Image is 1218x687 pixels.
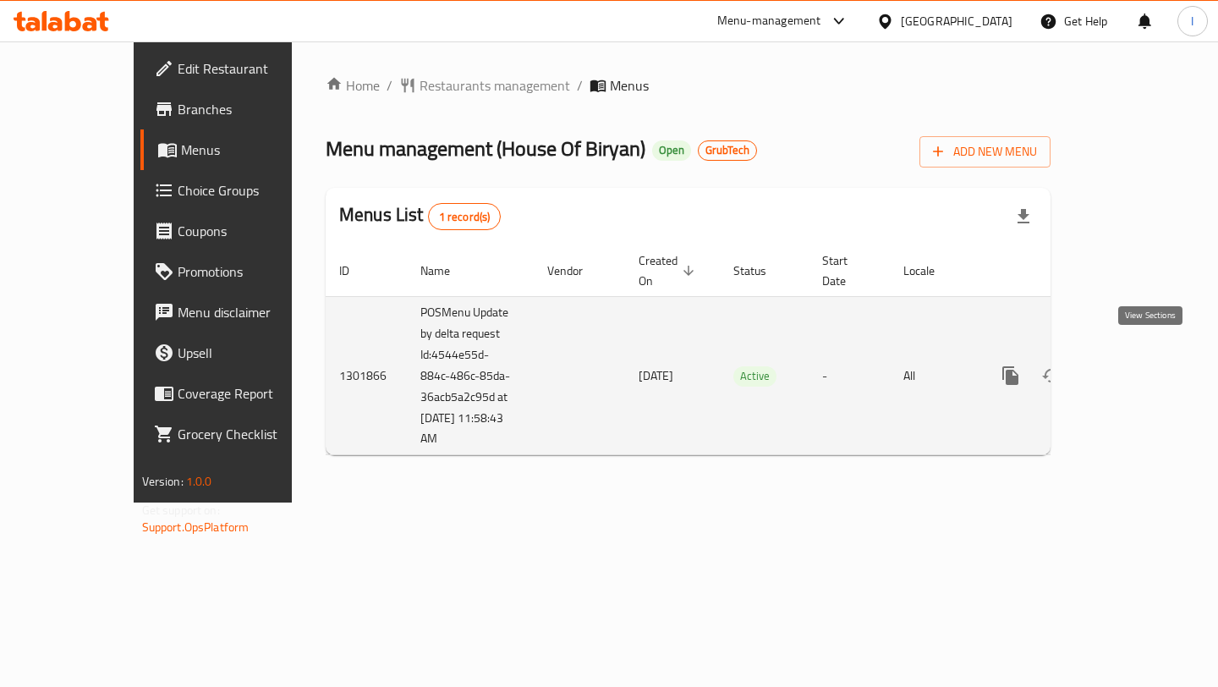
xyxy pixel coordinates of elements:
[178,343,323,363] span: Upsell
[178,180,323,201] span: Choice Groups
[387,75,392,96] li: /
[140,129,337,170] a: Menus
[699,143,756,157] span: GrubTech
[339,202,501,230] h2: Menus List
[822,250,870,291] span: Start Date
[639,365,673,387] span: [DATE]
[420,261,472,281] span: Name
[652,143,691,157] span: Open
[140,251,337,292] a: Promotions
[142,516,250,538] a: Support.OpsPlatform
[178,99,323,119] span: Branches
[178,261,323,282] span: Promotions
[178,424,323,444] span: Grocery Checklist
[140,48,337,89] a: Edit Restaurant
[326,296,407,455] td: 1301866
[181,140,323,160] span: Menus
[326,75,1051,96] nav: breadcrumb
[733,366,776,387] div: Active
[142,499,220,521] span: Get support on:
[717,11,821,31] div: Menu-management
[178,302,323,322] span: Menu disclaimer
[903,261,957,281] span: Locale
[186,470,212,492] span: 1.0.0
[933,141,1037,162] span: Add New Menu
[178,221,323,241] span: Coupons
[140,89,337,129] a: Branches
[1191,12,1193,30] span: I
[399,75,570,96] a: Restaurants management
[977,245,1166,297] th: Actions
[178,58,323,79] span: Edit Restaurant
[733,261,788,281] span: Status
[140,333,337,373] a: Upsell
[901,12,1012,30] div: [GEOGRAPHIC_DATA]
[577,75,583,96] li: /
[809,296,890,455] td: -
[326,245,1166,456] table: enhanced table
[429,209,501,225] span: 1 record(s)
[547,261,605,281] span: Vendor
[140,373,337,414] a: Coverage Report
[407,296,534,455] td: POSMenu Update by delta request Id:4544e55d-884c-486c-85da-36acb5a2c95d at [DATE] 11:58:43 AM
[428,203,502,230] div: Total records count
[990,355,1031,396] button: more
[142,470,184,492] span: Version:
[639,250,700,291] span: Created On
[919,136,1051,168] button: Add New Menu
[326,75,380,96] a: Home
[140,414,337,454] a: Grocery Checklist
[140,292,337,333] a: Menu disclaimer
[178,383,323,404] span: Coverage Report
[890,296,977,455] td: All
[652,140,691,161] div: Open
[1003,196,1044,237] div: Export file
[140,170,337,211] a: Choice Groups
[140,211,337,251] a: Coupons
[339,261,371,281] span: ID
[326,129,645,168] span: Menu management ( House Of Biryan )
[610,75,649,96] span: Menus
[420,75,570,96] span: Restaurants management
[733,366,776,386] span: Active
